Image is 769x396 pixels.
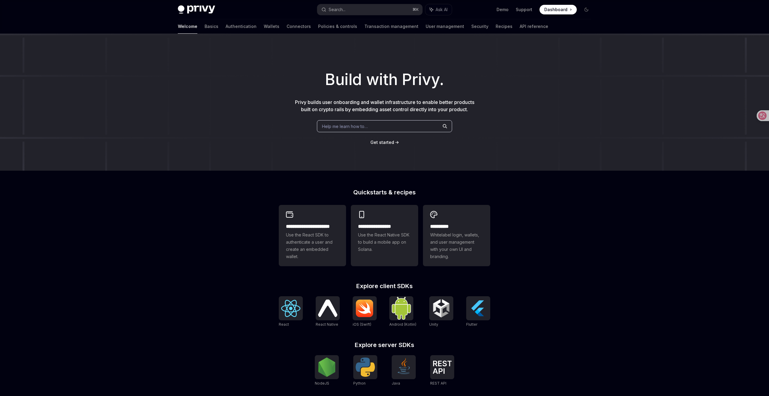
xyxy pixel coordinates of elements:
[392,297,411,319] img: Android (Kotlin)
[466,296,490,327] a: FlutterFlutter
[315,355,339,386] a: NodeJSNodeJS
[353,381,366,385] span: Python
[317,358,336,377] img: NodeJS
[389,296,416,327] a: Android (Kotlin)Android (Kotlin)
[394,358,413,377] img: Java
[287,19,311,34] a: Connectors
[433,361,452,374] img: REST API
[392,355,416,386] a: JavaJava
[279,296,303,327] a: ReactReact
[264,19,279,34] a: Wallets
[318,300,337,317] img: React Native
[355,299,374,317] img: iOS (Swift)
[425,4,452,15] button: Ask AI
[436,7,448,13] span: Ask AI
[286,231,339,260] span: Use the React SDK to authenticate a user and create an embedded wallet.
[295,99,474,112] span: Privy builds user onboarding and wallet infrastructure to enable better products built on crypto ...
[279,189,490,195] h2: Quickstarts & recipes
[412,7,419,12] span: ⌘ K
[279,322,289,327] span: React
[281,300,300,317] img: React
[430,231,483,260] span: Whitelabel login, wallets, and user management with your own UI and branding.
[317,4,422,15] button: Search...⌘K
[279,283,490,289] h2: Explore client SDKs
[226,19,257,34] a: Authentication
[370,139,394,145] a: Get started
[423,205,490,266] a: **** *****Whitelabel login, wallets, and user management with your own UI and branding.
[356,358,375,377] img: Python
[358,231,411,253] span: Use the React Native SDK to build a mobile app on Solana.
[316,296,340,327] a: React NativeReact Native
[279,342,490,348] h2: Explore server SDKs
[430,355,454,386] a: REST APIREST API
[582,5,591,14] button: Toggle dark mode
[540,5,577,14] a: Dashboard
[544,7,567,13] span: Dashboard
[429,296,453,327] a: UnityUnity
[516,7,532,13] a: Support
[351,205,418,266] a: **** **** **** ***Use the React Native SDK to build a mobile app on Solana.
[10,68,759,91] h1: Build with Privy.
[322,123,368,129] span: Help me learn how to…
[429,322,438,327] span: Unity
[469,299,488,318] img: Flutter
[178,19,197,34] a: Welcome
[497,7,509,13] a: Demo
[389,322,416,327] span: Android (Kotlin)
[471,19,488,34] a: Security
[364,19,418,34] a: Transaction management
[318,19,357,34] a: Policies & controls
[432,299,451,318] img: Unity
[426,19,464,34] a: User management
[370,140,394,145] span: Get started
[353,296,377,327] a: iOS (Swift)iOS (Swift)
[205,19,218,34] a: Basics
[178,5,215,14] img: dark logo
[329,6,345,13] div: Search...
[466,322,477,327] span: Flutter
[496,19,512,34] a: Recipes
[353,322,371,327] span: iOS (Swift)
[392,381,400,385] span: Java
[520,19,548,34] a: API reference
[315,381,329,385] span: NodeJS
[353,355,377,386] a: PythonPython
[316,322,338,327] span: React Native
[430,381,446,385] span: REST API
